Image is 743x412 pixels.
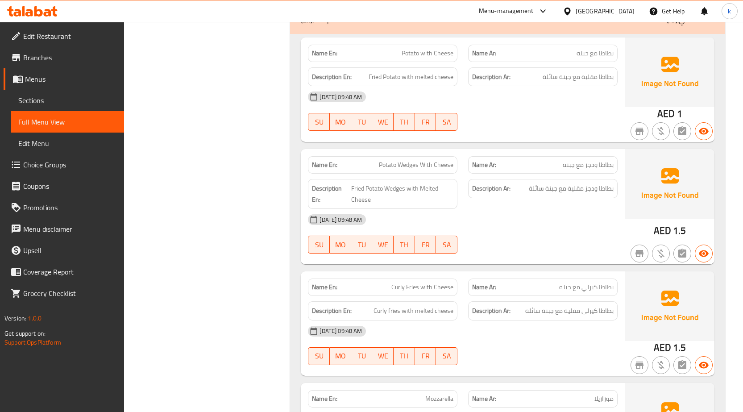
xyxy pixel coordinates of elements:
[4,25,124,47] a: Edit Restaurant
[479,6,534,17] div: Menu-management
[333,350,348,362] span: MO
[374,305,453,316] span: Curly fries with melted cheese
[11,90,124,111] a: Sections
[355,350,369,362] span: TU
[657,105,675,122] span: AED
[312,394,337,404] strong: Name En:
[472,183,511,194] strong: Description Ar:
[695,356,713,374] button: Available
[472,49,496,58] strong: Name Ar:
[394,347,415,365] button: TH
[673,245,691,262] button: Not has choices
[728,6,731,16] span: k
[25,74,117,84] span: Menus
[312,283,337,292] strong: Name En:
[4,154,124,175] a: Choice Groups
[576,6,635,16] div: [GEOGRAPHIC_DATA]
[308,113,330,131] button: SU
[333,238,348,251] span: MO
[312,160,337,170] strong: Name En:
[330,236,351,254] button: MO
[316,93,365,101] span: [DATE] 09:48 AM
[673,222,686,239] span: 1.5
[654,222,671,239] span: AED
[559,283,614,292] span: بطاطا كيرلي مع جبنه
[308,347,330,365] button: SU
[440,116,454,129] span: SA
[351,183,453,205] span: Fried Potato Wedges with Melted Cheese
[4,328,46,339] span: Get support on:
[472,305,511,316] strong: Description Ar:
[351,347,373,365] button: TU
[351,236,373,254] button: TU
[11,111,124,133] a: Full Menu View
[563,160,614,170] span: بطاطا ودجز مع جبنه
[330,347,351,365] button: MO
[397,238,411,251] span: TH
[394,113,415,131] button: TH
[4,218,124,240] a: Menu disclaimer
[436,347,457,365] button: SA
[379,160,453,170] span: Potato Wedges With Cheese
[440,350,454,362] span: SA
[394,236,415,254] button: TH
[415,347,436,365] button: FR
[625,37,714,107] img: Ae5nvW7+0k+MAAAAAElFTkSuQmCC
[472,283,496,292] strong: Name Ar:
[695,122,713,140] button: Available
[397,350,411,362] span: TH
[594,394,614,404] span: موزاريلا
[673,122,691,140] button: Not has choices
[4,283,124,304] a: Grocery Checklist
[312,49,337,58] strong: Name En:
[673,356,691,374] button: Not has choices
[376,116,390,129] span: WE
[330,113,351,131] button: MO
[23,245,117,256] span: Upsell
[425,394,453,404] span: Mozzarella
[376,350,390,362] span: WE
[419,350,433,362] span: FR
[652,245,670,262] button: Purchased item
[436,236,457,254] button: SA
[376,238,390,251] span: WE
[631,356,648,374] button: Not branch specific item
[333,116,348,129] span: MO
[351,113,373,131] button: TU
[18,117,117,127] span: Full Menu View
[308,236,330,254] button: SU
[23,181,117,191] span: Coupons
[4,312,26,324] span: Version:
[397,116,411,129] span: TH
[625,149,714,219] img: Ae5nvW7+0k+MAAAAAElFTkSuQmCC
[529,183,614,194] span: بطاطا ودجز مقلية مع جبنة سائلة
[28,312,42,324] span: 1.0.0
[23,288,117,299] span: Grocery Checklist
[440,238,454,251] span: SA
[695,245,713,262] button: Available
[301,14,335,25] p: Maqali
[372,113,394,131] button: WE
[316,327,365,335] span: [DATE] 09:48 AM
[23,52,117,63] span: Branches
[4,47,124,68] a: Branches
[419,116,433,129] span: FR
[415,236,436,254] button: FR
[4,68,124,90] a: Menus
[436,113,457,131] button: SA
[23,202,117,213] span: Promotions
[4,175,124,197] a: Coupons
[4,197,124,218] a: Promotions
[525,305,614,316] span: بطاطا كيرلي مقلية مع جبنة سائلة
[312,116,326,129] span: SU
[316,216,365,224] span: [DATE] 09:48 AM
[472,71,511,83] strong: Description Ar:
[312,238,326,251] span: SU
[391,283,453,292] span: Curly Fries with Cheese
[419,238,433,251] span: FR
[312,71,352,83] strong: Description En:
[312,183,349,205] strong: Description En:
[625,271,714,341] img: Ae5nvW7+0k+MAAAAAElFTkSuQmCC
[23,31,117,42] span: Edit Restaurant
[543,71,614,83] span: بطاطا مقلية مع جبنة سائلة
